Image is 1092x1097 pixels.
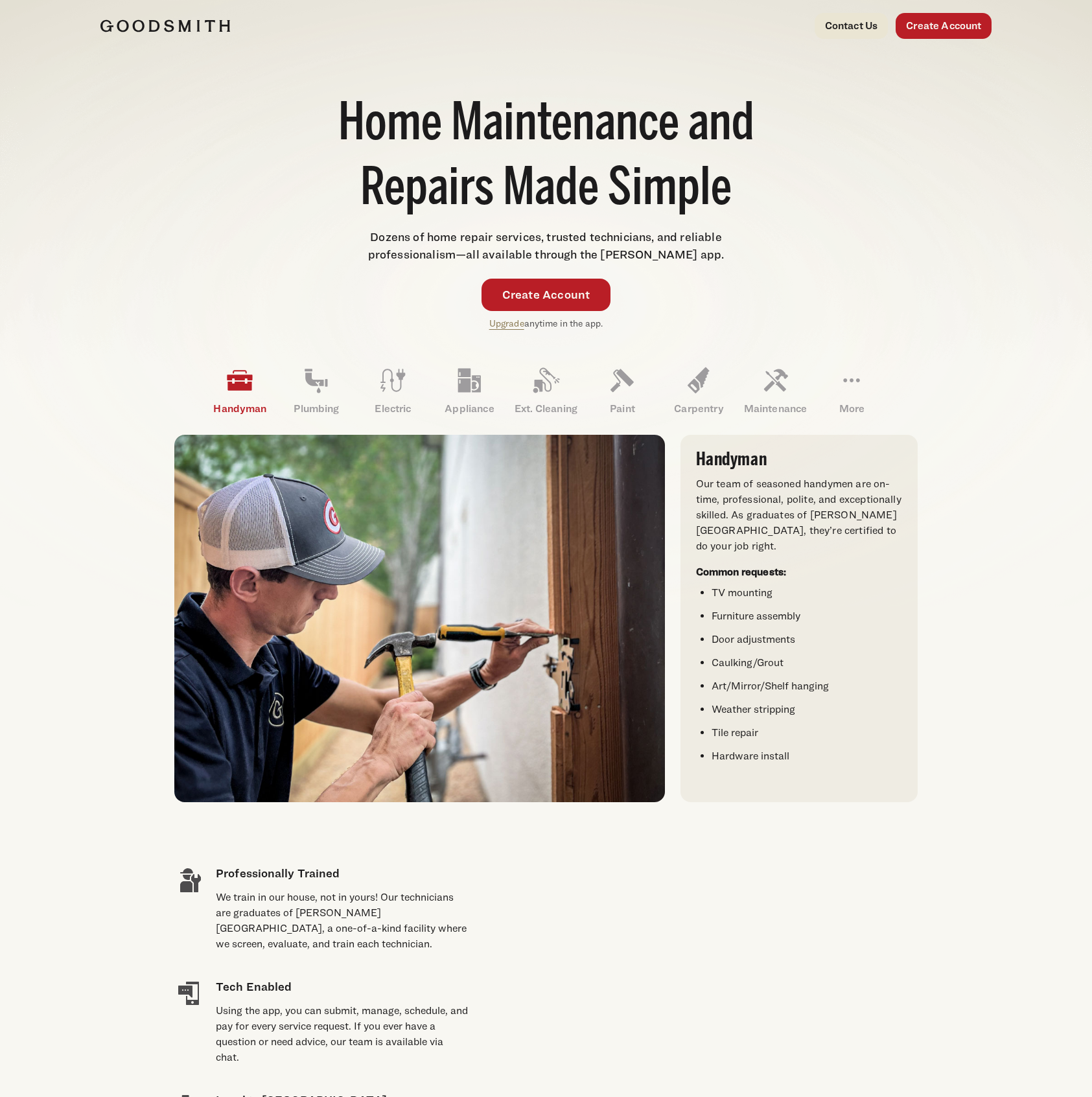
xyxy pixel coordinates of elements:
a: Appliance [431,357,507,424]
p: Handyman [202,401,278,417]
li: Door adjustments [712,632,902,647]
a: Contact Us [815,13,889,39]
a: Create Account [896,13,992,39]
a: Maintenance [737,357,813,424]
p: Appliance [431,401,507,417]
a: Handyman [202,357,278,424]
p: Carpentry [660,401,737,417]
a: Plumbing [278,357,354,424]
h3: Handyman [696,450,902,468]
span: Dozens of home repair services, trusted technicians, and reliable professionalism—all available t... [368,230,725,261]
p: More [813,401,890,417]
p: Ext. Cleaning [507,401,584,417]
a: Electric [354,357,431,424]
h4: Tech Enabled [216,978,469,995]
li: Weather stripping [712,702,902,717]
img: Goodsmith [100,19,230,32]
a: More [813,357,890,424]
div: Using the app, you can submit, manage, schedule, and pay for every service request. If you ever h... [216,1003,469,1065]
li: Hardware install [712,748,902,764]
a: Create Account [482,279,611,311]
p: Paint [584,401,660,417]
p: anytime in the app. [489,316,603,331]
li: Art/Mirror/Shelf hanging [712,678,902,694]
p: Electric [354,401,431,417]
h4: Professionally Trained [216,864,469,882]
img: A handyman in a cap and polo shirt using a hammer to work on a door frame. [174,435,664,802]
a: Carpentry [660,357,737,424]
h1: Home Maintenance and Repairs Made Simple [323,93,769,223]
div: We train in our house, not in yours! Our technicians are graduates of [PERSON_NAME][GEOGRAPHIC_DA... [216,890,469,952]
a: Paint [584,357,660,424]
li: Tile repair [712,725,902,741]
p: Maintenance [737,401,813,417]
p: Our team of seasoned handymen are on-time, professional, polite, and exceptionally skilled. As gr... [696,476,902,554]
a: Ext. Cleaning [507,357,584,424]
li: TV mounting [712,585,902,601]
p: Plumbing [278,401,354,417]
li: Furniture assembly [712,608,902,624]
li: Caulking/Grout [712,655,902,671]
a: Upgrade [489,318,524,329]
strong: Common requests: [696,566,787,578]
